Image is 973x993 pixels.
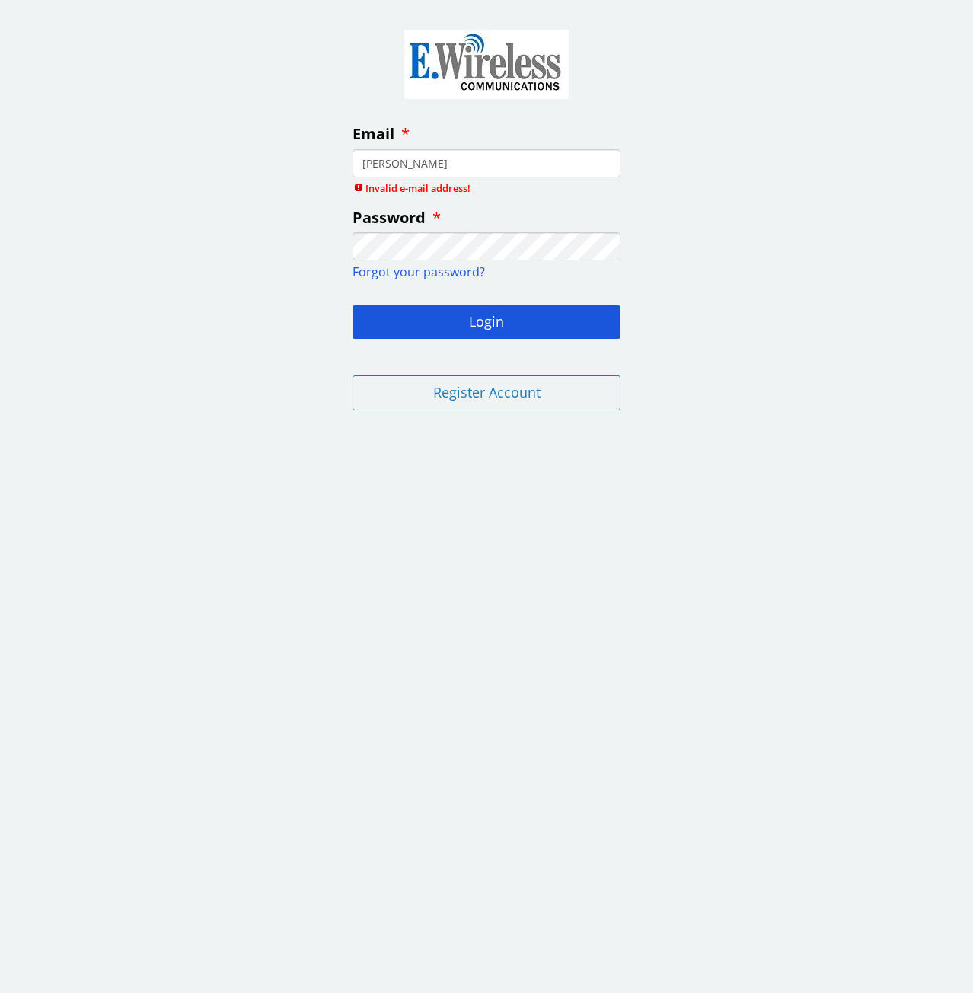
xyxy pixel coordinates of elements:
[353,263,485,280] a: Forgot your password?
[353,181,620,195] span: Invalid e-mail address!
[353,375,620,410] button: Register Account
[353,123,394,144] span: Email
[353,149,620,177] input: enter your email address
[353,207,426,228] span: Password
[353,305,620,339] button: Login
